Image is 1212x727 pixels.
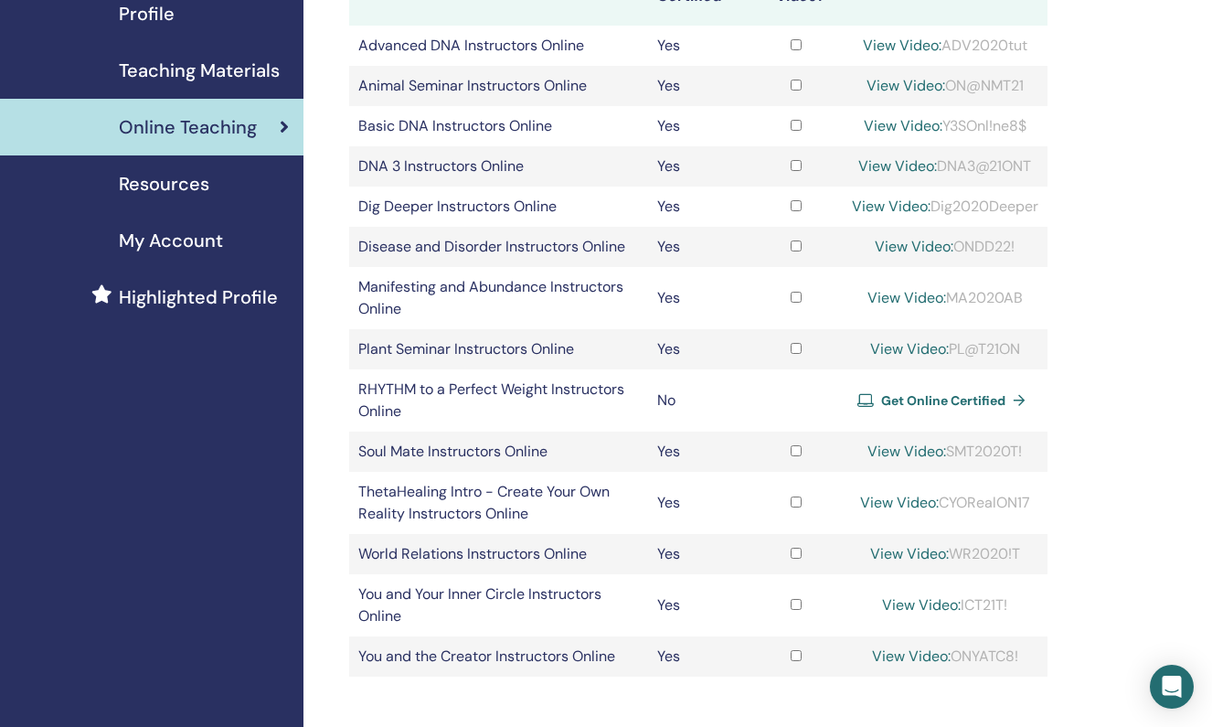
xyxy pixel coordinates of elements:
td: No [648,369,750,432]
td: Yes [648,432,750,472]
span: Online Teaching [119,113,257,141]
a: View Video: [864,116,942,135]
td: Soul Mate Instructors Online [349,432,649,472]
td: Yes [648,187,750,227]
td: Yes [648,267,750,329]
div: CYORealON17 [852,492,1038,514]
a: View Video: [867,442,946,461]
a: View Video: [882,595,961,615]
td: Yes [648,472,750,534]
a: View Video: [875,237,953,256]
span: My Account [119,227,223,254]
a: View Video: [866,76,945,95]
a: View Video: [872,647,951,666]
div: ADV2020tut [852,35,1038,57]
a: Get Online Certified [857,387,1033,414]
a: View Video: [870,339,949,358]
td: Dig Deeper Instructors Online [349,187,649,227]
td: You and the Creator Instructors Online [349,636,649,677]
div: MA2020AB [852,287,1038,309]
div: ONYATC8! [852,646,1038,668]
div: SMT2020T! [852,441,1038,463]
td: Yes [648,146,750,187]
a: View Video: [870,544,949,563]
td: Plant Seminar Instructors Online [349,329,649,369]
span: Highlighted Profile [119,283,278,311]
td: You and Your Inner Circle Instructors Online [349,574,649,636]
div: Y3SOnl!ne8$ [852,115,1038,137]
div: ONDD22! [852,236,1038,258]
div: Dig2020Deeper [852,196,1038,218]
span: Resources [119,170,209,198]
td: Disease and Disorder Instructors Online [349,227,649,267]
td: Advanced DNA Instructors Online [349,26,649,66]
td: Yes [648,329,750,369]
div: ICT21T! [852,594,1038,616]
td: Basic DNA Instructors Online [349,106,649,146]
td: Yes [648,227,750,267]
td: Yes [648,574,750,636]
div: Open Intercom Messenger [1150,665,1194,709]
a: View Video: [852,197,930,216]
td: RHYTHM to a Perfect Weight Instructors Online [349,369,649,432]
td: World Relations Instructors Online [349,534,649,574]
td: Yes [648,106,750,146]
div: PL@T21ON [852,338,1038,360]
div: ON@NMT21 [852,75,1038,97]
td: Yes [648,26,750,66]
a: View Video: [860,493,939,512]
span: Teaching Materials [119,57,280,84]
div: WR2020!T [852,543,1038,565]
td: DNA 3 Instructors Online [349,146,649,187]
span: Get Online Certified [881,392,1005,409]
div: DNA3@21ONT [852,155,1038,177]
td: Yes [648,66,750,106]
td: Yes [648,534,750,574]
td: ThetaHealing Intro - Create Your Own Reality Instructors Online [349,472,649,534]
a: View Video: [863,36,941,55]
a: View Video: [858,156,937,176]
td: Manifesting and Abundance Instructors Online [349,267,649,329]
td: Yes [648,636,750,677]
a: View Video: [867,288,946,307]
td: Animal Seminar Instructors Online [349,66,649,106]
